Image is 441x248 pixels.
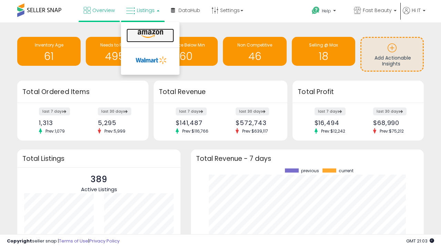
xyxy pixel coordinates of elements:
span: Inventory Age [35,42,63,48]
span: Prev: $75,212 [376,128,407,134]
span: Hi IT [412,7,421,14]
h3: Total Profit [298,87,419,97]
label: last 7 days [39,107,70,115]
a: Hi IT [403,7,425,22]
div: $572,743 [236,119,275,126]
a: BB Price Below Min 60 [154,37,218,66]
i: Get Help [311,6,320,15]
h3: Total Revenue [159,87,282,97]
span: Non Competitive [237,42,272,48]
h1: 46 [226,51,283,62]
a: Needs to Reprice 4957 [86,37,149,66]
a: Terms of Use [59,238,88,244]
span: previous [301,168,319,173]
span: Overview [92,7,115,14]
a: Privacy Policy [89,238,120,244]
div: $68,990 [373,119,412,126]
a: Add Actionable Insights [361,38,423,71]
span: DataHub [178,7,200,14]
span: current [339,168,353,173]
span: 2025-09-10 21:03 GMT [406,238,434,244]
a: Inventory Age 61 [17,37,81,66]
a: Help [306,1,348,22]
span: Selling @ Max [309,42,338,48]
label: last 7 days [176,107,207,115]
label: last 30 days [236,107,269,115]
span: Prev: 1,079 [42,128,68,134]
span: Prev: $12,242 [318,128,349,134]
span: Add Actionable Insights [375,54,411,68]
div: $16,494 [315,119,353,126]
span: Needs to Reprice [100,42,135,48]
span: BB Price Below Min [167,42,205,48]
strong: Copyright [7,238,32,244]
div: $141,487 [176,119,215,126]
h3: Total Ordered Items [22,87,143,97]
span: Active Listings [81,186,117,193]
h1: 18 [295,51,352,62]
label: last 30 days [98,107,131,115]
a: Non Competitive 46 [223,37,286,66]
h1: 61 [21,51,77,62]
span: Prev: $116,766 [179,128,212,134]
a: Selling @ Max 18 [292,37,355,66]
label: last 30 days [373,107,407,115]
label: last 7 days [315,107,346,115]
span: Prev: $639,117 [239,128,271,134]
span: Listings [137,7,155,14]
h1: 4957 [89,51,146,62]
div: 5,295 [98,119,136,126]
div: seller snap | | [7,238,120,245]
p: 389 [81,173,117,186]
h1: 60 [158,51,214,62]
span: Fast Beauty [363,7,392,14]
span: Prev: 5,999 [101,128,129,134]
h3: Total Listings [22,156,175,161]
div: 1,313 [39,119,78,126]
h3: Total Revenue - 7 days [196,156,419,161]
span: Help [322,8,331,14]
